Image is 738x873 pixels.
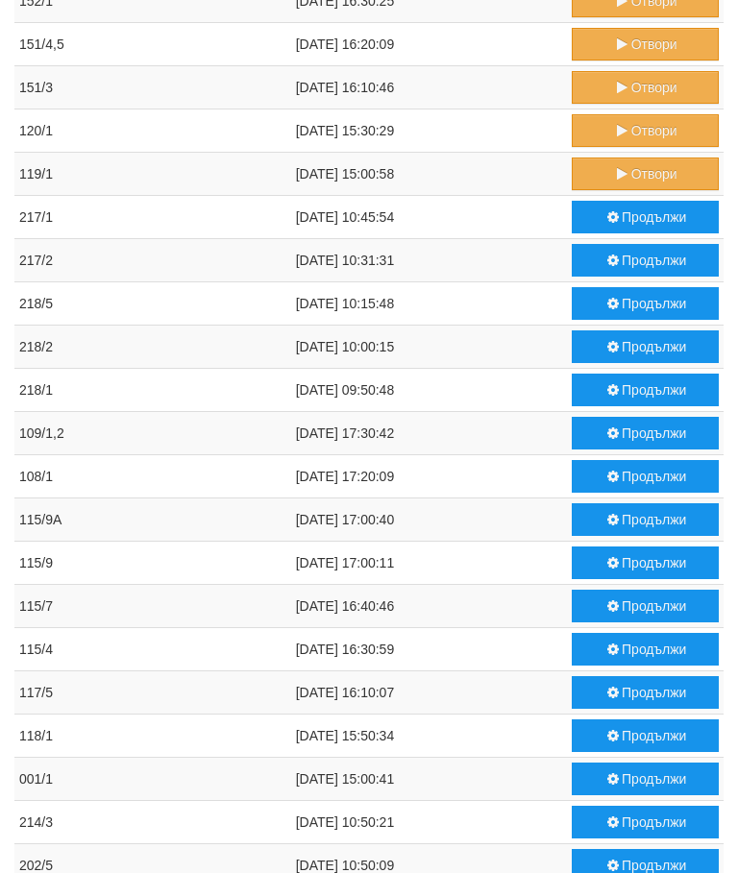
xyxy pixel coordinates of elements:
td: 214/3 [14,802,291,845]
td: [DATE] 10:45:54 [291,197,568,240]
button: Отвори [572,158,719,191]
td: 115/9А [14,499,291,543]
td: 117/5 [14,672,291,715]
td: [DATE] 17:20:09 [291,456,568,499]
button: Продължи [572,202,719,234]
td: [DATE] 10:50:21 [291,802,568,845]
td: 118/1 [14,715,291,759]
button: Отвори [572,115,719,148]
button: Отвори [572,29,719,61]
td: 115/4 [14,629,291,672]
td: 115/9 [14,543,291,586]
td: 218/5 [14,283,291,327]
td: [DATE] 15:00:58 [291,154,568,197]
td: [DATE] 10:31:31 [291,240,568,283]
td: [DATE] 15:50:34 [291,715,568,759]
td: 151/4,5 [14,24,291,67]
button: Продължи [572,591,719,623]
td: [DATE] 16:10:07 [291,672,568,715]
td: [DATE] 09:50:48 [291,370,568,413]
td: 218/2 [14,327,291,370]
td: [DATE] 16:20:09 [291,24,568,67]
td: 108/1 [14,456,291,499]
td: [DATE] 15:00:41 [291,759,568,802]
td: [DATE] 17:00:11 [291,543,568,586]
button: Продължи [572,288,719,321]
button: Отвори [572,72,719,105]
td: [DATE] 17:30:42 [291,413,568,456]
button: Продължи [572,375,719,407]
td: [DATE] 10:00:15 [291,327,568,370]
td: 119/1 [14,154,291,197]
td: 151/3 [14,67,291,110]
td: [DATE] 15:30:29 [291,110,568,154]
button: Продължи [572,807,719,839]
td: [DATE] 16:10:46 [291,67,568,110]
button: Продължи [572,764,719,796]
td: [DATE] 16:30:59 [291,629,568,672]
td: 120/1 [14,110,291,154]
button: Продължи [572,504,719,537]
td: [DATE] 16:40:46 [291,586,568,629]
button: Продължи [572,461,719,494]
button: Продължи [572,634,719,667]
td: 115/7 [14,586,291,629]
td: [DATE] 10:15:48 [291,283,568,327]
td: 218/1 [14,370,291,413]
td: 109/1,2 [14,413,291,456]
button: Продължи [572,418,719,450]
td: [DATE] 17:00:40 [291,499,568,543]
button: Продължи [572,720,719,753]
button: Продължи [572,677,719,710]
td: 217/2 [14,240,291,283]
button: Продължи [572,245,719,278]
td: 217/1 [14,197,291,240]
td: 001/1 [14,759,291,802]
button: Продължи [572,331,719,364]
button: Продължи [572,547,719,580]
